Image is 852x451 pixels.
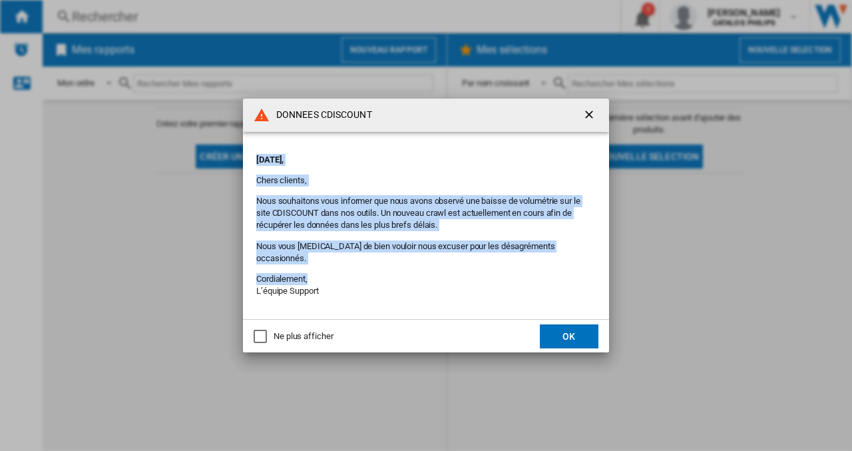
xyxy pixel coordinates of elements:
[256,175,596,187] p: Chers clients,
[256,195,596,232] p: Nous souhaitons vous informer que nous avons observé une baisse de volumétrie sur le site CDISCOU...
[270,109,372,122] h4: DONNEES CDISCOUNT
[256,155,284,165] strong: [DATE],
[254,330,333,343] md-checkbox: Ne plus afficher
[540,324,598,348] button: OK
[577,102,604,129] button: getI18NText('BUTTONS.CLOSE_DIALOG')
[256,273,596,297] p: Cordialement, L’équipe Support
[274,330,333,342] div: Ne plus afficher
[256,240,596,264] p: Nous vous [MEDICAL_DATA] de bien vouloir nous excuser pour les désagréments occasionnés.
[582,108,598,124] ng-md-icon: getI18NText('BUTTONS.CLOSE_DIALOG')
